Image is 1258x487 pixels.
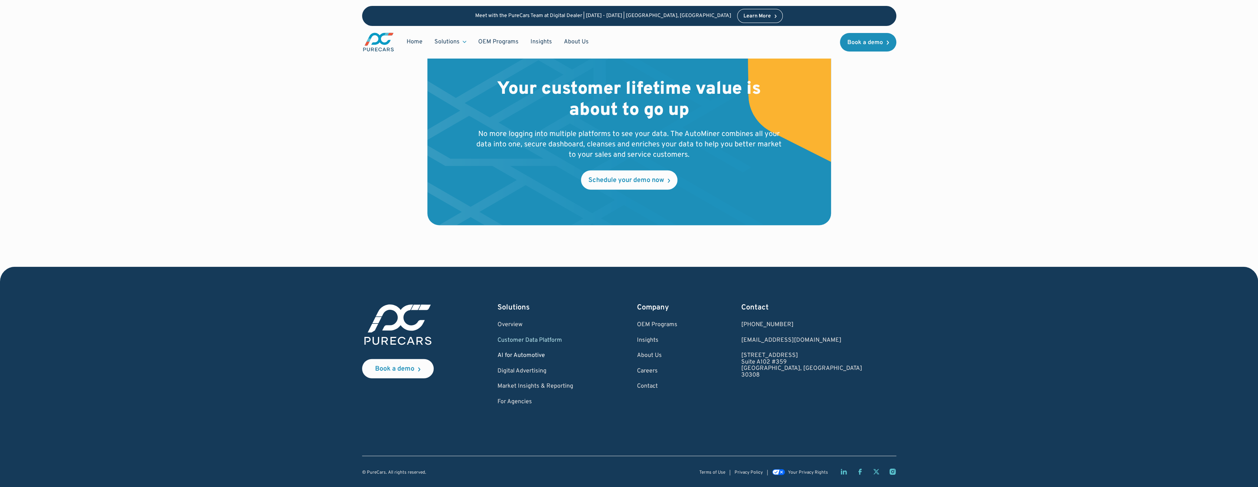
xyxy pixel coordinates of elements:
[581,170,677,190] a: Schedule your demo now
[525,35,558,49] a: Insights
[637,352,677,359] a: About Us
[428,35,472,49] div: Solutions
[401,35,428,49] a: Home
[497,322,573,328] a: Overview
[737,9,783,23] a: Learn More
[362,32,395,52] a: main
[497,352,573,359] a: AI for Automotive
[588,177,664,184] div: Schedule your demo now
[741,337,862,344] a: Email us
[889,468,896,476] a: Instagram page
[475,129,784,160] p: No more logging into multiple platforms to see your data. The AutoMiner combines all your data in...
[362,470,426,475] div: © PureCars. All rights reserved.
[772,470,828,475] a: Your Privacy Rights
[434,38,460,46] div: Solutions
[497,302,573,313] div: Solutions
[362,302,434,347] img: purecars logo
[497,368,573,375] a: Digital Advertising
[375,366,414,372] div: Book a demo
[637,337,677,344] a: Insights
[472,35,525,49] a: OEM Programs
[840,468,847,476] a: LinkedIn page
[362,32,395,52] img: purecars logo
[873,468,880,476] a: Twitter X page
[856,468,864,476] a: Facebook page
[497,337,573,344] a: Customer Data Platform
[637,368,677,375] a: Careers
[788,470,828,475] div: Your Privacy Rights
[847,40,883,46] div: Book a demo
[741,302,862,313] div: Contact
[637,383,677,390] a: Contact
[741,322,862,328] div: [PHONE_NUMBER]
[699,470,725,475] a: Terms of Use
[475,13,731,19] p: Meet with the PureCars Team at Digital Dealer | [DATE] - [DATE] | [GEOGRAPHIC_DATA], [GEOGRAPHIC_...
[637,322,677,328] a: OEM Programs
[475,79,784,122] h2: Your customer lifetime value is about to go up
[743,14,771,19] div: Learn More
[362,359,434,378] a: Book a demo
[741,352,862,378] a: [STREET_ADDRESS]Suite A102 #359[GEOGRAPHIC_DATA], [GEOGRAPHIC_DATA]30308
[497,399,573,405] a: For Agencies
[637,302,677,313] div: Company
[735,470,763,475] a: Privacy Policy
[558,35,595,49] a: About Us
[497,383,573,390] a: Market Insights & Reporting
[840,33,896,52] a: Book a demo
